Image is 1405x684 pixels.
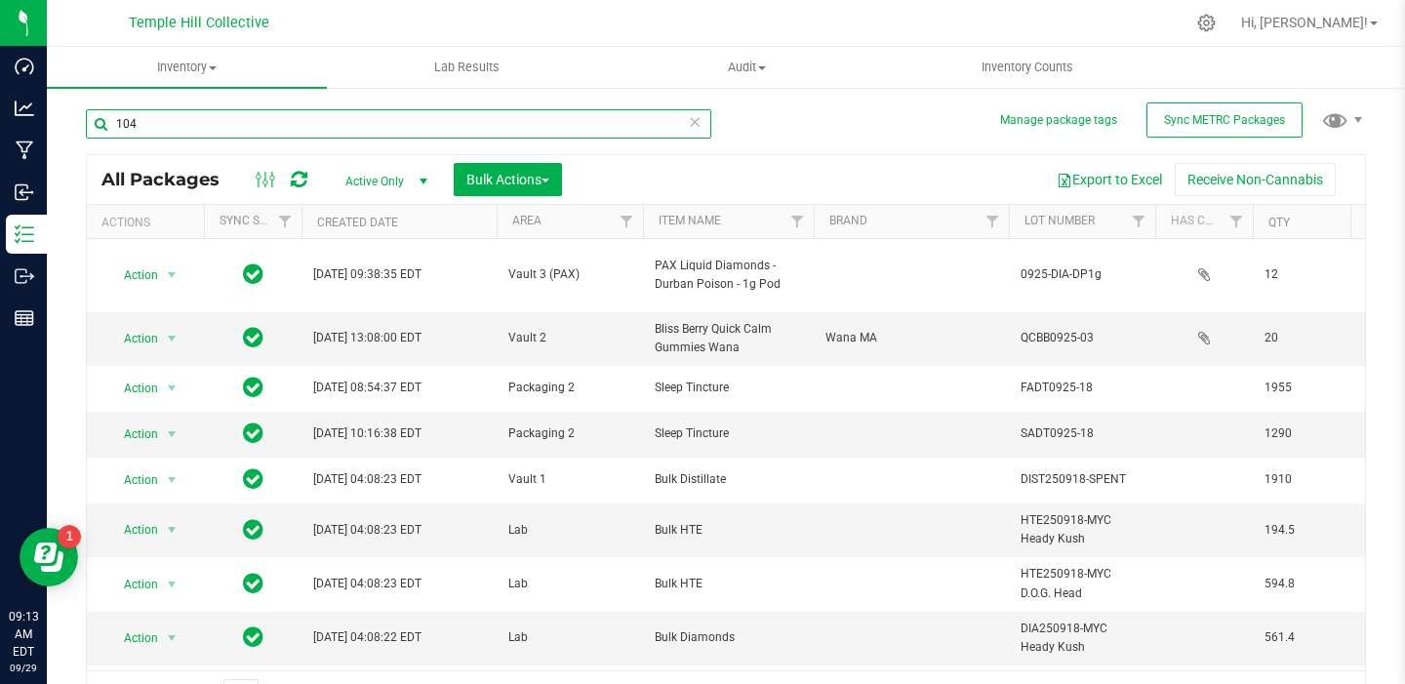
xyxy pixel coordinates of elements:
[243,570,263,597] span: In Sync
[160,466,184,494] span: select
[15,308,34,328] inline-svg: Reports
[160,325,184,352] span: select
[15,182,34,202] inline-svg: Inbound
[508,379,631,397] span: Packaging 2
[508,470,631,489] span: Vault 1
[466,172,549,187] span: Bulk Actions
[15,57,34,76] inline-svg: Dashboard
[508,329,631,347] span: Vault 2
[9,608,38,661] p: 09:13 AM EDT
[508,424,631,443] span: Packaging 2
[1146,102,1303,138] button: Sync METRC Packages
[313,265,421,284] span: [DATE] 09:38:35 EDT
[1241,15,1368,30] span: Hi, [PERSON_NAME]!
[106,516,159,543] span: Action
[313,379,421,397] span: [DATE] 08:54:37 EDT
[101,216,196,229] div: Actions
[101,169,239,190] span: All Packages
[607,47,887,88] a: Audit
[15,141,34,160] inline-svg: Manufacturing
[1194,14,1219,32] div: Manage settings
[1021,470,1144,489] span: DIST250918-SPENT
[15,99,34,118] inline-svg: Analytics
[160,571,184,598] span: select
[47,47,327,88] a: Inventory
[106,262,159,289] span: Action
[1000,112,1117,129] button: Manage package tags
[655,575,802,593] span: Bulk HTE
[317,216,398,229] a: Created Date
[129,15,269,31] span: Temple Hill Collective
[15,224,34,244] inline-svg: Inventory
[655,628,802,647] span: Bulk Diamonds
[887,47,1167,88] a: Inventory Counts
[313,329,421,347] span: [DATE] 13:08:00 EDT
[655,320,802,357] span: Bliss Berry Quick Calm Gummies Wana
[1264,424,1339,443] span: 1290
[1164,113,1285,127] span: Sync METRC Packages
[977,205,1009,238] a: Filter
[20,528,78,586] iframe: Resource center
[508,628,631,647] span: Lab
[160,421,184,448] span: select
[512,214,542,227] a: Area
[655,521,802,540] span: Bulk HTE
[313,424,421,443] span: [DATE] 10:16:38 EDT
[243,261,263,288] span: In Sync
[160,262,184,289] span: select
[243,624,263,651] span: In Sync
[243,324,263,351] span: In Sync
[9,661,38,675] p: 09/29
[1175,163,1336,196] button: Receive Non-Cannabis
[782,205,814,238] a: Filter
[86,109,711,139] input: Search Package ID, Item Name, SKU, Lot or Part Number...
[313,575,421,593] span: [DATE] 04:08:23 EDT
[1044,163,1175,196] button: Export to Excel
[508,575,631,593] span: Lab
[408,59,526,76] span: Lab Results
[1221,205,1253,238] a: Filter
[106,571,159,598] span: Action
[106,421,159,448] span: Action
[659,214,721,227] a: Item Name
[1264,575,1339,593] span: 594.8
[58,525,81,548] iframe: Resource center unread badge
[1021,565,1144,602] span: HTE250918-MYC D.O.G. Head
[15,266,34,286] inline-svg: Outbound
[160,375,184,402] span: select
[508,265,631,284] span: Vault 3 (PAX)
[1123,205,1155,238] a: Filter
[1264,628,1339,647] span: 561.4
[655,379,802,397] span: Sleep Tincture
[608,59,886,76] span: Audit
[106,375,159,402] span: Action
[825,329,997,347] span: Wana MA
[508,521,631,540] span: Lab
[1021,511,1144,548] span: HTE250918-MYC Heady Kush
[313,470,421,489] span: [DATE] 04:08:23 EDT
[1024,214,1095,227] a: Lot Number
[1264,379,1339,397] span: 1955
[313,628,421,647] span: [DATE] 04:08:22 EDT
[955,59,1100,76] span: Inventory Counts
[655,257,802,294] span: PAX Liquid Diamonds - Durban Poison - 1g Pod
[611,205,643,238] a: Filter
[1021,379,1144,397] span: FADT0925-18
[243,465,263,493] span: In Sync
[243,516,263,543] span: In Sync
[47,59,327,76] span: Inventory
[1021,620,1144,657] span: DIA250918-MYC Heady Kush
[1264,329,1339,347] span: 20
[1264,521,1339,540] span: 194.5
[655,470,802,489] span: Bulk Distillate
[688,109,702,135] span: Clear
[454,163,562,196] button: Bulk Actions
[1264,470,1339,489] span: 1910
[1264,265,1339,284] span: 12
[160,516,184,543] span: select
[829,214,867,227] a: Brand
[1155,205,1253,239] th: Has COA
[106,466,159,494] span: Action
[106,624,159,652] span: Action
